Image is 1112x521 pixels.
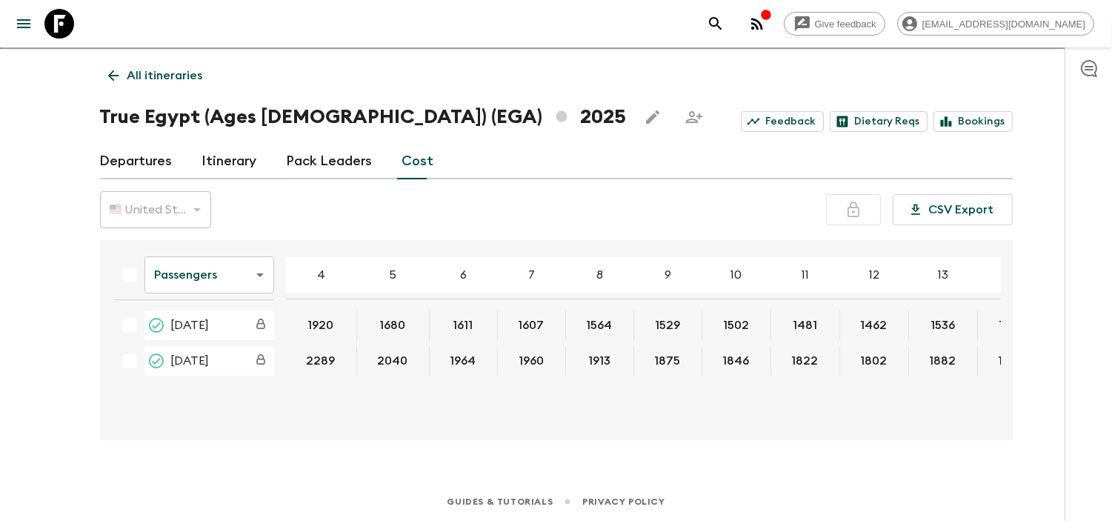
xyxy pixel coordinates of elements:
span: Share this itinerary [679,102,709,132]
div: 02 Nov 2025; 7 [498,346,566,376]
svg: On Request [147,352,165,370]
button: 1846 [705,346,768,376]
button: 1882 [912,346,974,376]
button: 1481 [775,311,835,340]
a: Feedback [741,111,824,132]
div: 21 Sep 2025; 5 [357,311,430,340]
p: 10 [731,266,742,284]
div: 02 Nov 2025; 10 [702,346,771,376]
h1: True Egypt (Ages [DEMOGRAPHIC_DATA]) (EGA) 2025 [100,102,626,132]
div: 21 Sep 2025; 9 [634,311,702,340]
button: 1611 [436,311,491,340]
button: 1920 [290,311,352,340]
p: 7 [528,266,535,284]
div: 21 Sep 2025; 11 [771,311,840,340]
a: Itinerary [202,144,257,179]
svg: Completed [147,316,165,334]
div: [EMAIL_ADDRESS][DOMAIN_NAME] [897,12,1094,36]
button: 1462 [843,311,905,340]
button: 1502 [705,311,767,340]
button: 1516 [981,311,1039,340]
span: [DATE] [171,316,210,334]
button: 1964 [433,346,494,376]
div: 02 Nov 2025; 6 [430,346,498,376]
div: 21 Sep 2025; 4 [286,311,357,340]
p: 11 [802,266,809,284]
div: 02 Nov 2025; 13 [909,346,978,376]
p: 13 [938,266,948,284]
div: 21 Sep 2025; 7 [498,311,566,340]
button: 1802 [843,346,905,376]
p: 4 [317,266,325,284]
span: Give feedback [807,19,885,30]
p: 9 [665,266,671,284]
button: CSV Export [893,194,1013,225]
button: 1607 [501,311,562,340]
div: 02 Nov 2025; 11 [771,346,840,376]
div: 21 Sep 2025; 13 [909,311,978,340]
p: 8 [596,266,603,284]
button: 1960 [501,346,562,376]
div: Passengers [144,254,274,296]
div: 21 Sep 2025; 8 [566,311,634,340]
a: Bookings [933,111,1013,132]
p: 5 [390,266,397,284]
button: 1529 [637,311,698,340]
div: 02 Nov 2025; 5 [357,346,430,376]
button: 1680 [362,311,424,340]
div: 21 Sep 2025; 14 [978,311,1043,340]
button: menu [9,9,39,39]
div: Costs are fixed. The departure date (21 Sep 2025) has passed [247,312,274,339]
a: Dietary Reqs [830,111,928,132]
p: All itineraries [127,67,203,84]
span: [EMAIL_ADDRESS][DOMAIN_NAME] [914,19,1093,30]
div: 21 Sep 2025; 10 [702,311,771,340]
div: 02 Nov 2025; 12 [840,346,909,376]
button: 1564 [569,311,630,340]
p: 12 [869,266,879,284]
div: 21 Sep 2025; 6 [430,311,498,340]
a: Give feedback [784,12,885,36]
a: All itineraries [100,61,211,90]
button: search adventures [701,9,730,39]
span: [DATE] [171,352,210,370]
button: 1913 [570,346,628,376]
div: 02 Nov 2025; 4 [286,346,357,376]
button: 1861 [981,346,1039,376]
button: 2040 [360,346,426,376]
button: Edit this itinerary [638,102,667,132]
a: Privacy Policy [582,494,665,510]
div: 02 Nov 2025; 14 [978,346,1043,376]
button: 1875 [637,346,699,376]
a: Departures [100,144,173,179]
button: 2289 [289,346,353,376]
div: Select all [115,260,144,290]
div: Costs are fixed. Reach out to a member of the Flash Pack team to alter these costs. [247,348,274,374]
div: 21 Sep 2025; 12 [840,311,909,340]
a: Cost [402,144,434,179]
button: 1536 [913,311,973,340]
div: 02 Nov 2025; 9 [634,346,702,376]
a: Pack Leaders [287,144,373,179]
a: Guides & Tutorials [447,494,553,510]
p: 6 [460,266,467,284]
div: 🇺🇸 United States Dollar (USD) [100,189,211,230]
div: 02 Nov 2025; 8 [566,346,634,376]
button: 1822 [774,346,836,376]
